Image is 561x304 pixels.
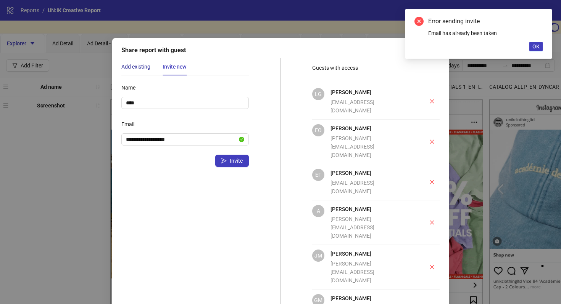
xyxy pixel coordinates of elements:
[429,264,435,270] span: close
[330,294,409,302] h4: [PERSON_NAME]
[126,135,237,144] input: Email
[121,46,440,55] div: Share report with guest
[121,62,150,71] div: Add existing
[429,139,435,144] span: close
[330,179,409,195] div: [EMAIL_ADDRESS][DOMAIN_NAME]
[330,88,409,96] h4: [PERSON_NAME]
[428,17,543,26] div: Error sending invite
[121,82,140,94] label: Name
[230,158,243,164] span: Invite
[330,250,409,258] h4: [PERSON_NAME]
[330,98,409,115] div: [EMAIL_ADDRESS][DOMAIN_NAME]
[312,65,358,71] span: Guests with access
[121,97,249,109] input: Name
[163,62,187,71] div: Invite new
[428,29,543,37] div: Email has already been taken
[414,17,424,26] span: close-circle
[529,42,543,51] button: OK
[330,205,409,213] h4: [PERSON_NAME]
[314,251,322,260] span: JM
[532,43,540,50] span: OK
[215,155,249,167] button: Invite
[315,126,322,134] span: EO
[330,259,409,285] div: [PERSON_NAME][EMAIL_ADDRESS][DOMAIN_NAME]
[534,17,543,25] a: Close
[121,118,139,130] label: Email
[315,90,322,98] span: LG
[317,207,320,215] span: A
[330,169,409,177] h4: [PERSON_NAME]
[429,220,435,225] span: close
[330,215,409,240] div: [PERSON_NAME][EMAIL_ADDRESS][DOMAIN_NAME]
[429,179,435,185] span: close
[429,99,435,104] span: close
[221,158,227,163] span: send
[330,134,409,159] div: [PERSON_NAME][EMAIL_ADDRESS][DOMAIN_NAME]
[315,171,321,179] span: EF
[330,124,409,133] h4: [PERSON_NAME]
